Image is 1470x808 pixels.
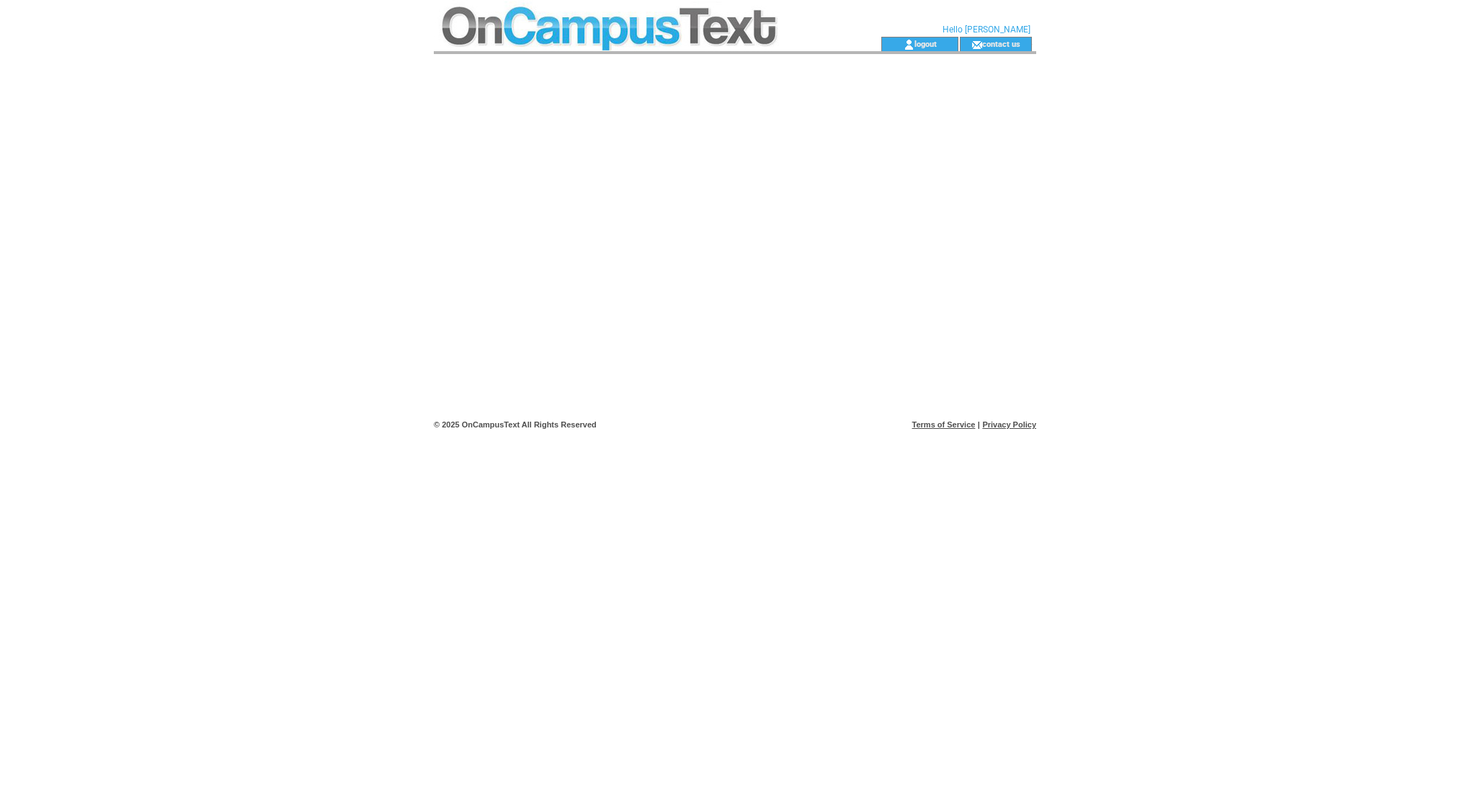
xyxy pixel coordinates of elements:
[943,25,1030,35] span: Hello [PERSON_NAME]
[978,420,980,429] span: |
[434,420,597,429] span: © 2025 OnCampusText All Rights Reserved
[982,39,1020,48] a: contact us
[982,420,1036,429] a: Privacy Policy
[971,39,982,50] img: contact_us_icon.gif
[914,39,937,48] a: logout
[904,39,914,50] img: account_icon.gif
[912,420,976,429] a: Terms of Service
